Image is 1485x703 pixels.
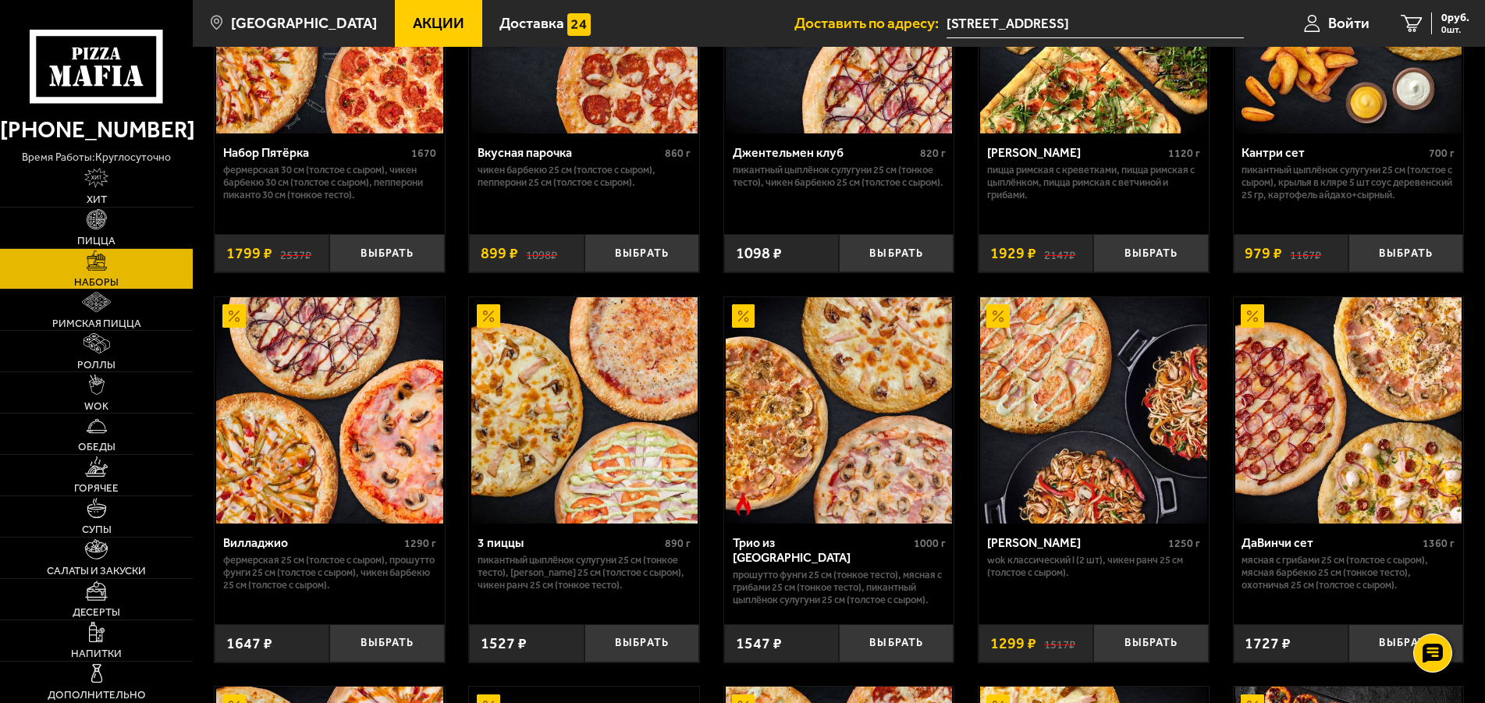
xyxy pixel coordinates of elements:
span: 1098 ₽ [736,246,782,261]
div: [PERSON_NAME] [987,145,1164,160]
span: 890 г [665,537,691,550]
span: 1290 г [404,537,436,550]
button: Выбрать [1093,624,1208,662]
span: 1929 ₽ [990,246,1036,261]
span: Акции [413,16,464,30]
p: Прошутто Фунги 25 см (тонкое тесто), Мясная с грибами 25 см (тонкое тесто), Пикантный цыплёнок су... [733,569,946,606]
a: АкционныйВилла Капри [979,297,1209,524]
p: Мясная с грибами 25 см (толстое с сыром), Мясная Барбекю 25 см (тонкое тесто), Охотничья 25 см (т... [1242,554,1455,591]
img: Акционный [986,304,1010,328]
p: Фермерская 25 см (толстое с сыром), Прошутто Фунги 25 см (толстое с сыром), Чикен Барбекю 25 см (... [223,554,436,591]
input: Ваш адрес доставки [947,9,1244,38]
span: Супы [82,524,112,535]
p: Пикантный цыплёнок сулугуни 25 см (тонкое тесто), [PERSON_NAME] 25 см (толстое с сыром), Чикен Ра... [478,554,691,591]
span: 860 г [665,147,691,160]
button: Выбрать [1348,234,1463,272]
p: Wok классический L (2 шт), Чикен Ранч 25 см (толстое с сыром). [987,554,1200,579]
span: Дополнительно [48,690,146,701]
img: ДаВинчи сет [1235,297,1462,524]
a: Акционный3 пиццы [469,297,699,524]
span: Роллы [77,360,115,371]
button: Выбрать [329,234,444,272]
span: Наборы [74,277,119,288]
div: Кантри сет [1242,145,1425,160]
s: 1517 ₽ [1044,636,1075,652]
div: Джентельмен клуб [733,145,916,160]
span: 1250 г [1168,537,1200,550]
span: 1727 ₽ [1245,636,1291,652]
img: 3 пиццы [471,297,698,524]
img: Акционный [1241,304,1264,328]
button: Выбрать [329,624,444,662]
s: 1167 ₽ [1290,246,1321,261]
img: Острое блюдо [732,492,755,516]
span: 1299 ₽ [990,636,1036,652]
img: Акционный [222,304,246,328]
p: Пикантный цыплёнок сулугуни 25 см (тонкое тесто), Чикен Барбекю 25 см (толстое с сыром). [733,164,946,189]
img: Акционный [732,304,755,328]
button: Выбрать [839,234,954,272]
span: Обеды [78,442,115,453]
div: Трио из [GEOGRAPHIC_DATA] [733,535,910,565]
span: Доставить по адресу: [794,16,947,30]
span: Хит [87,194,107,205]
span: Войти [1328,16,1370,30]
p: Чикен Барбекю 25 см (толстое с сыром), Пепперони 25 см (толстое с сыром). [478,164,691,189]
img: Трио из Рио [726,297,952,524]
span: 1360 г [1423,537,1455,550]
img: Вилла Капри [980,297,1206,524]
span: 1647 ₽ [226,636,272,652]
s: 2147 ₽ [1044,246,1075,261]
button: Выбрать [584,234,699,272]
span: 0 шт. [1441,25,1469,34]
span: 1799 ₽ [226,246,272,261]
s: 1098 ₽ [526,246,557,261]
span: Пицца [77,236,115,247]
span: 0 руб. [1441,12,1469,23]
span: 1527 ₽ [481,636,527,652]
a: АкционныйВилладжио [215,297,445,524]
div: [PERSON_NAME] [987,535,1164,550]
s: 2537 ₽ [280,246,311,261]
span: 820 г [920,147,946,160]
span: Салаты и закуски [47,566,146,577]
p: Пицца Римская с креветками, Пицца Римская с цыплёнком, Пицца Римская с ветчиной и грибами. [987,164,1200,201]
span: Доставка [499,16,564,30]
button: Выбрать [1093,234,1208,272]
img: Вилладжио [216,297,442,524]
span: 1670 [411,147,436,160]
p: Пикантный цыплёнок сулугуни 25 см (толстое с сыром), крылья в кляре 5 шт соус деревенский 25 гр, ... [1242,164,1455,201]
div: 3 пиццы [478,535,661,550]
span: Горячее [74,483,119,494]
span: Римская пицца [52,318,141,329]
span: 1547 ₽ [736,636,782,652]
button: Выбрать [1348,624,1463,662]
span: Напитки [71,648,122,659]
span: WOK [84,401,108,412]
a: АкционныйДаВинчи сет [1234,297,1464,524]
span: Десерты [73,607,120,618]
p: Фермерская 30 см (толстое с сыром), Чикен Барбекю 30 см (толстое с сыром), Пепперони Пиканто 30 с... [223,164,436,201]
span: 1120 г [1168,147,1200,160]
img: 15daf4d41897b9f0e9f617042186c801.svg [567,13,591,37]
span: 979 ₽ [1245,246,1282,261]
button: Выбрать [839,624,954,662]
div: Набор Пятёрка [223,145,407,160]
div: ДаВинчи сет [1242,535,1419,550]
span: 899 ₽ [481,246,518,261]
div: Вкусная парочка [478,145,661,160]
span: [GEOGRAPHIC_DATA] [231,16,377,30]
div: Вилладжио [223,535,400,550]
span: 700 г [1429,147,1455,160]
img: Акционный [477,304,500,328]
button: Выбрать [584,624,699,662]
a: АкционныйОстрое блюдоТрио из Рио [724,297,954,524]
span: 1000 г [914,537,946,550]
